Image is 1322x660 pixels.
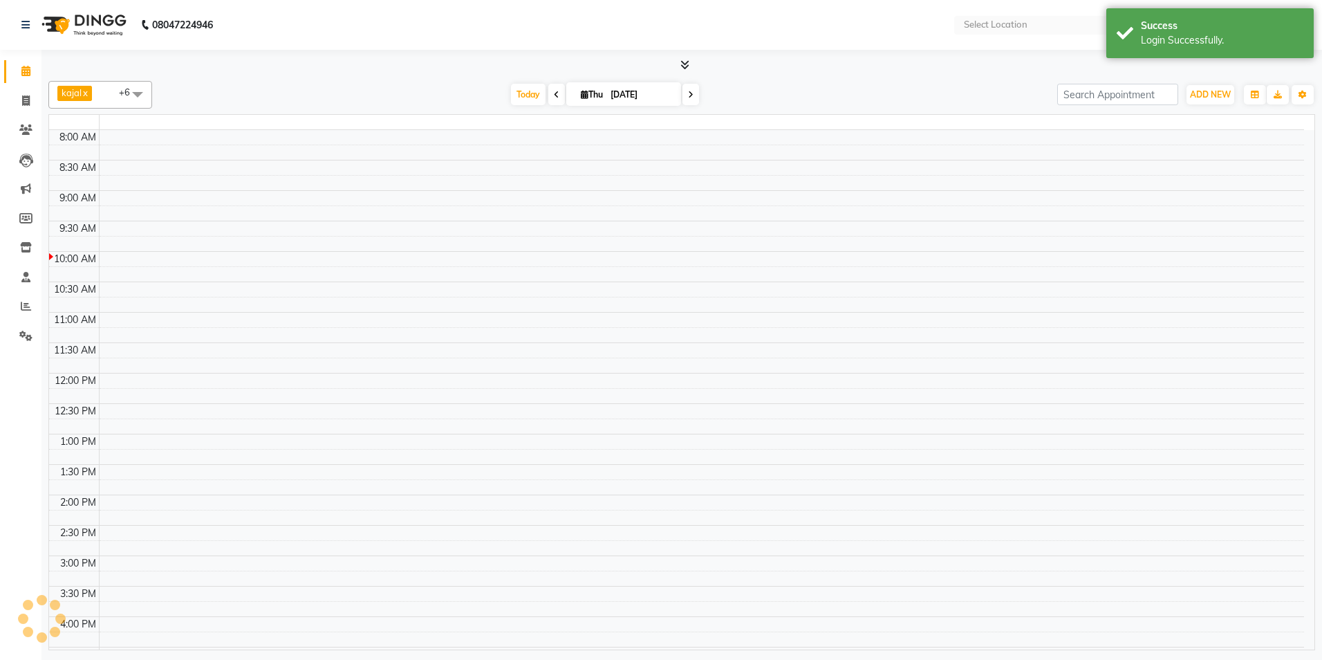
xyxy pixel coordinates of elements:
span: Thu [577,89,606,100]
span: kajal [62,87,82,98]
div: 9:00 AM [57,191,99,205]
div: 3:00 PM [57,556,99,571]
div: 12:30 PM [52,404,99,419]
div: 11:00 AM [51,313,99,327]
b: 08047224946 [152,6,213,44]
a: x [82,87,88,98]
div: 2:00 PM [57,495,99,510]
button: ADD NEW [1186,85,1234,104]
img: logo [35,6,130,44]
div: 1:00 PM [57,434,99,449]
div: 10:30 AM [51,282,99,297]
div: 8:30 AM [57,161,99,175]
div: 1:30 PM [57,465,99,479]
span: ADD NEW [1190,89,1231,100]
div: 10:00 AM [51,252,99,266]
input: Search Appointment [1057,84,1178,105]
div: 2:30 PM [57,526,99,540]
div: Select Location [964,18,1027,32]
div: Success [1141,19,1303,33]
div: 3:30 PM [57,587,99,601]
div: Login Successfully. [1141,33,1303,48]
span: +6 [119,86,140,98]
div: 11:30 AM [51,343,99,358]
div: 12:00 PM [52,374,99,388]
span: Today [511,84,546,105]
input: 2025-09-04 [606,84,676,105]
div: 4:00 PM [57,617,99,632]
div: 9:30 AM [57,221,99,236]
div: 8:00 AM [57,130,99,145]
